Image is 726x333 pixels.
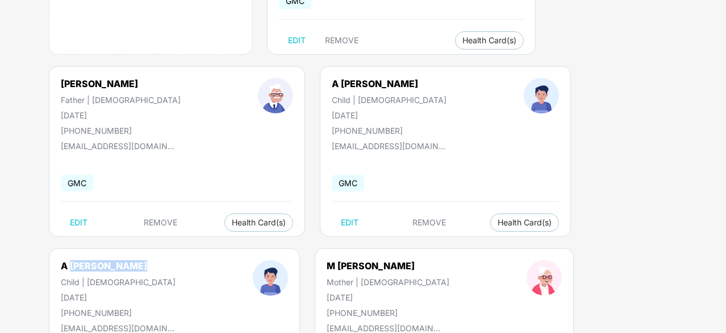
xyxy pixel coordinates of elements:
span: EDIT [70,218,87,227]
div: [DATE] [61,293,176,302]
span: EDIT [341,218,358,227]
div: M [PERSON_NAME] [327,260,449,272]
div: [EMAIL_ADDRESS][DOMAIN_NAME] [61,323,174,333]
div: Father | [DEMOGRAPHIC_DATA] [61,95,181,105]
button: Health Card(s) [455,31,524,50]
img: profileImage [258,78,293,113]
div: A [PERSON_NAME] [332,78,447,89]
div: [PHONE_NUMBER] [327,308,449,318]
span: GMC [332,175,364,191]
span: REMOVE [325,36,358,45]
div: [DATE] [327,293,449,302]
div: [DATE] [332,110,447,120]
div: [DATE] [61,110,181,120]
img: profileImage [253,260,288,295]
div: [EMAIL_ADDRESS][DOMAIN_NAME] [327,323,440,333]
span: Health Card(s) [232,220,286,225]
button: REMOVE [403,213,455,232]
img: profileImage [527,260,562,295]
button: EDIT [332,213,368,232]
div: [PHONE_NUMBER] [61,308,176,318]
button: EDIT [279,31,315,50]
div: [EMAIL_ADDRESS][DOMAIN_NAME] [61,141,174,151]
div: Child | [DEMOGRAPHIC_DATA] [61,277,176,287]
div: [PERSON_NAME] [61,78,181,89]
div: [PHONE_NUMBER] [332,126,447,135]
div: [EMAIL_ADDRESS][DOMAIN_NAME] [332,141,445,151]
div: A [PERSON_NAME] [61,260,176,272]
span: REMOVE [144,218,177,227]
span: Health Card(s) [462,38,516,43]
span: REMOVE [412,218,446,227]
button: REMOVE [135,213,186,232]
div: Mother | [DEMOGRAPHIC_DATA] [327,277,449,287]
div: Child | [DEMOGRAPHIC_DATA] [332,95,447,105]
button: Health Card(s) [490,213,559,232]
button: REMOVE [316,31,368,50]
button: EDIT [61,213,97,232]
div: [PHONE_NUMBER] [61,126,181,135]
span: GMC [61,175,93,191]
span: Health Card(s) [498,220,552,225]
button: Health Card(s) [224,213,293,232]
span: EDIT [288,36,306,45]
img: profileImage [524,78,559,113]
